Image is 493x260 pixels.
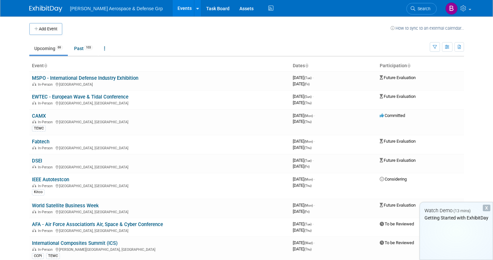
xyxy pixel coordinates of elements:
[304,140,313,143] span: (Mon)
[32,240,118,246] a: International Composites Summit (ICS)
[32,126,46,131] div: TEWC
[304,210,310,214] span: (Fri)
[32,145,288,150] div: [GEOGRAPHIC_DATA], [GEOGRAPHIC_DATA]
[56,45,63,50] span: 69
[69,42,98,55] a: Past103
[305,63,308,68] a: Sort by Start Date
[32,119,288,124] div: [GEOGRAPHIC_DATA], [GEOGRAPHIC_DATA]
[32,177,69,183] a: IEEE Autotestcon
[293,164,310,169] span: [DATE]
[293,81,310,86] span: [DATE]
[313,158,314,163] span: -
[38,146,55,150] span: In-Person
[46,253,60,259] div: TEWC
[314,177,315,182] span: -
[293,145,312,150] span: [DATE]
[293,119,312,124] span: [DATE]
[453,209,471,213] span: (13 mins)
[32,146,36,149] img: In-Person Event
[32,113,46,119] a: CAMX
[32,253,44,259] div: CCPI
[38,247,55,252] span: In-Person
[293,183,312,188] span: [DATE]
[380,139,416,144] span: Future Evaluation
[313,94,314,99] span: -
[304,120,312,124] span: (Thu)
[38,165,55,169] span: In-Person
[380,113,405,118] span: Committed
[380,158,416,163] span: Future Evaluation
[38,82,55,87] span: In-Person
[380,203,416,208] span: Future Evaluation
[293,113,315,118] span: [DATE]
[304,76,312,80] span: (Tue)
[380,240,414,245] span: To be Reviewed
[304,146,312,150] span: (Thu)
[32,139,49,145] a: Fabtech
[304,101,312,105] span: (Thu)
[32,221,163,227] a: AFA - Air Force Association's Air, Space & Cyber Conference
[380,94,416,99] span: Future Evaluation
[32,94,128,100] a: EWTEC - European Wave & Tidal Conference
[293,139,315,144] span: [DATE]
[293,209,310,214] span: [DATE]
[32,165,36,168] img: In-Person Event
[32,189,44,195] div: Kitco
[38,210,55,214] span: In-Person
[84,45,93,50] span: 103
[293,203,315,208] span: [DATE]
[304,184,312,188] span: (Thu)
[32,229,36,232] img: In-Person Event
[391,26,464,31] a: How to sync to an external calendar...
[304,222,312,226] span: (Tue)
[304,241,313,245] span: (Wed)
[380,75,416,80] span: Future Evaluation
[304,178,313,181] span: (Mon)
[304,229,312,232] span: (Thu)
[32,210,36,213] img: In-Person Event
[38,229,55,233] span: In-Person
[32,164,288,169] div: [GEOGRAPHIC_DATA], [GEOGRAPHIC_DATA]
[38,120,55,124] span: In-Person
[483,205,490,211] div: Dismiss
[415,6,430,11] span: Search
[304,159,312,162] span: (Tue)
[304,95,312,99] span: (Sun)
[32,158,42,164] a: DSEI
[445,2,458,15] img: Bob Loftus
[293,246,312,251] span: [DATE]
[32,120,36,123] img: In-Person Event
[407,63,410,68] a: Sort by Participation Type
[377,60,464,72] th: Participation
[32,82,36,86] img: In-Person Event
[304,165,310,168] span: (Fri)
[290,60,377,72] th: Dates
[32,101,36,104] img: In-Person Event
[29,6,62,12] img: ExhibitDay
[380,177,407,182] span: Considering
[380,221,414,226] span: To be Reviewed
[304,247,312,251] span: (Thu)
[293,158,314,163] span: [DATE]
[293,100,312,105] span: [DATE]
[314,113,315,118] span: -
[304,204,313,207] span: (Mon)
[29,42,68,55] a: Upcoming69
[32,246,288,252] div: [PERSON_NAME][GEOGRAPHIC_DATA], [GEOGRAPHIC_DATA]
[44,63,47,68] a: Sort by Event Name
[32,183,288,188] div: [GEOGRAPHIC_DATA], [GEOGRAPHIC_DATA]
[32,184,36,187] img: In-Person Event
[293,177,315,182] span: [DATE]
[293,240,315,245] span: [DATE]
[32,100,288,105] div: [GEOGRAPHIC_DATA], [GEOGRAPHIC_DATA]
[32,209,288,214] div: [GEOGRAPHIC_DATA], [GEOGRAPHIC_DATA]
[293,94,314,99] span: [DATE]
[313,221,314,226] span: -
[313,75,314,80] span: -
[304,114,313,118] span: (Mon)
[70,6,163,11] span: [PERSON_NAME] Aerospace & Defense Grp
[38,184,55,188] span: In-Person
[293,228,312,233] span: [DATE]
[38,101,55,105] span: In-Person
[32,75,138,81] a: MSPO - International Defense Industry Exhibition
